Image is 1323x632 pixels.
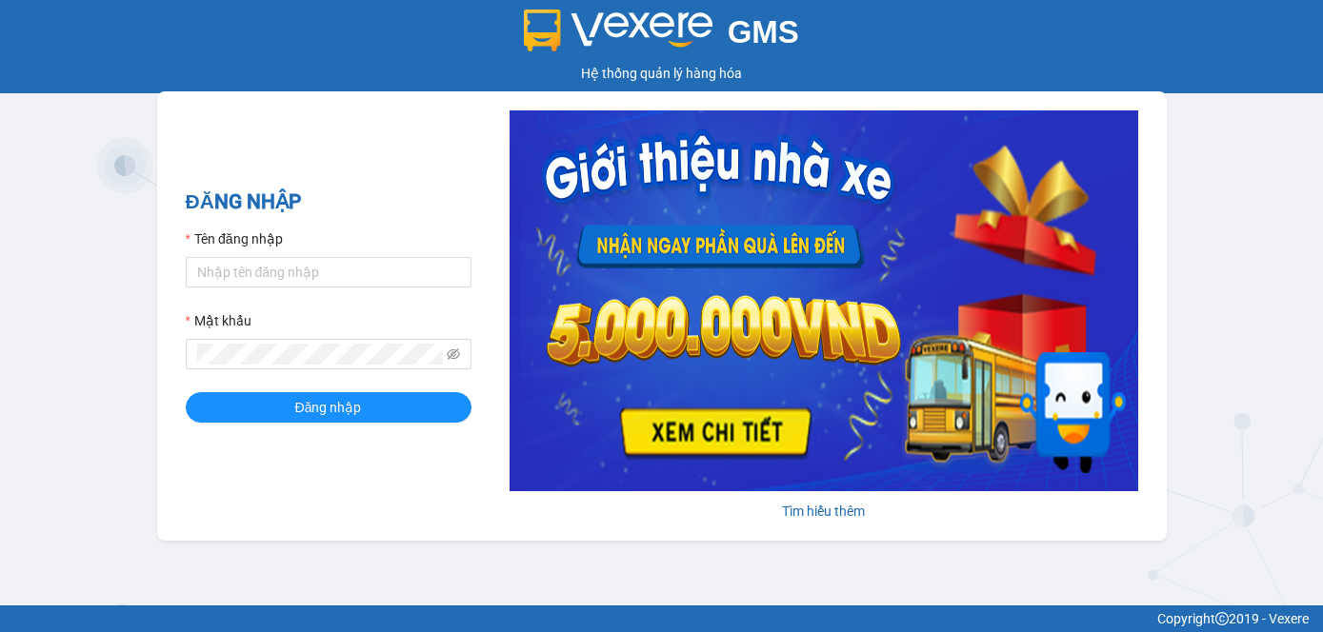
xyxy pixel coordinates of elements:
[524,10,712,51] img: logo 2
[447,347,460,361] span: eye-invisible
[510,501,1138,522] div: Tìm hiểu thêm
[728,14,799,49] span: GMS
[186,228,283,249] label: Tên đăng nhập
[5,63,1318,84] div: Hệ thống quản lý hàng hóa
[186,257,471,287] input: Tên đăng nhập
[1215,612,1229,625] span: copyright
[186,310,251,331] label: Mật khẩu
[197,344,443,365] input: Mật khẩu
[186,392,471,423] button: Đăng nhập
[14,608,1309,629] div: Copyright 2019 - Vexere
[186,187,471,218] h2: ĐĂNG NHẬP
[524,29,799,44] a: GMS
[295,397,362,418] span: Đăng nhập
[510,110,1138,491] img: banner-0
